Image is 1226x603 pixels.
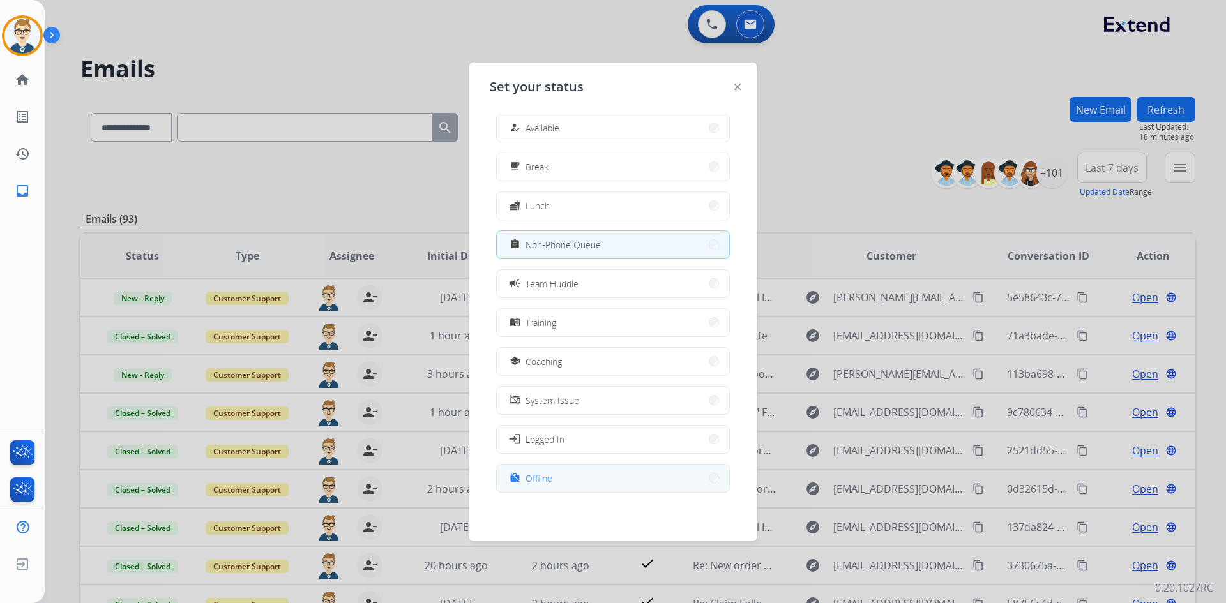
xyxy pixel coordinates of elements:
[510,473,520,484] mat-icon: work_off
[497,348,729,375] button: Coaching
[497,270,729,297] button: Team Huddle
[526,160,549,174] span: Break
[1155,580,1213,595] p: 0.20.1027RC
[526,472,552,485] span: Offline
[526,433,564,446] span: Logged In
[497,387,729,414] button: System Issue
[510,200,520,211] mat-icon: fastfood
[526,121,559,135] span: Available
[510,395,520,406] mat-icon: phonelink_off
[497,153,729,181] button: Break
[4,18,40,54] img: avatar
[497,465,729,492] button: Offline
[510,239,520,250] mat-icon: assignment
[510,123,520,133] mat-icon: how_to_reg
[508,277,521,290] mat-icon: campaign
[526,316,556,329] span: Training
[15,109,30,124] mat-icon: list_alt
[497,309,729,336] button: Training
[490,78,584,96] span: Set your status
[510,317,520,328] mat-icon: menu_book
[510,161,520,172] mat-icon: free_breakfast
[15,183,30,198] mat-icon: inbox
[497,114,729,142] button: Available
[510,356,520,367] mat-icon: school
[526,238,601,251] span: Non-Phone Queue
[15,72,30,87] mat-icon: home
[497,231,729,258] button: Non-Phone Queue
[497,426,729,453] button: Logged In
[15,146,30,161] mat-icon: history
[526,199,550,212] span: Lunch
[734,84,741,90] img: close-button
[526,355,562,368] span: Coaching
[508,433,521,445] mat-icon: login
[526,394,579,407] span: System Issue
[526,277,579,290] span: Team Huddle
[497,192,729,220] button: Lunch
